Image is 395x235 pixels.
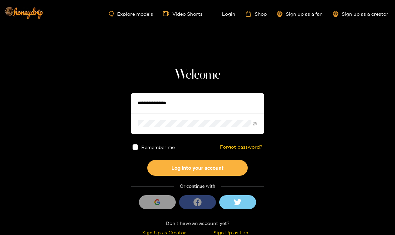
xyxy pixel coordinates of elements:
[253,122,257,126] span: eye-invisible
[245,11,267,17] a: Shop
[163,11,172,17] span: video-camera
[109,11,153,17] a: Explore models
[333,11,388,17] a: Sign up as a creator
[220,144,262,150] a: Forgot password?
[213,11,235,17] a: Login
[277,11,323,17] a: Sign up as a fan
[163,11,203,17] a: Video Shorts
[131,67,264,83] h1: Welcome
[131,182,264,190] div: Or continue with
[131,219,264,227] div: Don't have an account yet?
[147,160,248,176] button: Log into your account
[142,145,175,150] span: Remember me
